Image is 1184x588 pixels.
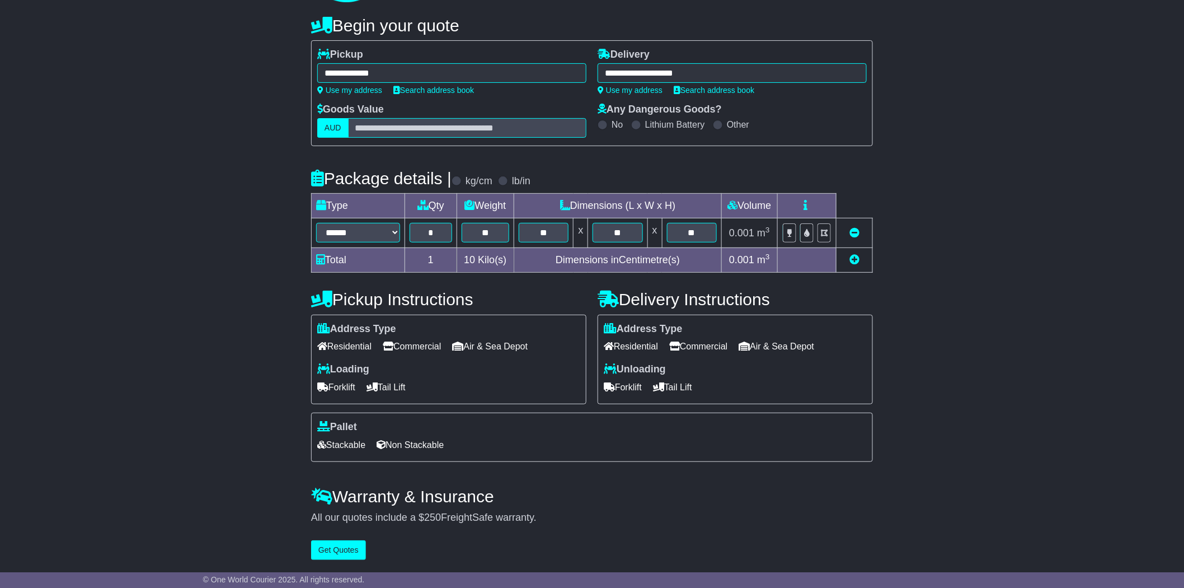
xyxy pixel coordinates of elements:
[393,86,474,95] a: Search address book
[647,218,662,248] td: x
[317,338,372,355] span: Residential
[317,379,355,396] span: Forklift
[757,227,770,239] span: m
[849,254,859,265] a: Add new item
[312,248,405,272] td: Total
[405,248,457,272] td: 1
[674,86,754,95] a: Search address book
[367,379,406,396] span: Tail Lift
[317,104,384,116] label: Goods Value
[757,254,770,265] span: m
[604,338,658,355] span: Residential
[457,248,514,272] td: Kilo(s)
[729,227,754,239] span: 0.001
[849,227,859,239] a: Remove this item
[377,436,444,454] span: Non Stackable
[311,290,586,309] h4: Pickup Instructions
[729,254,754,265] span: 0.001
[317,421,357,433] label: Pallet
[311,540,366,560] button: Get Quotes
[453,338,528,355] span: Air & Sea Depot
[405,194,457,218] td: Qty
[645,119,705,130] label: Lithium Battery
[727,119,749,130] label: Other
[721,194,777,218] td: Volume
[514,248,722,272] td: Dimensions in Centimetre(s)
[383,338,441,355] span: Commercial
[317,323,396,335] label: Address Type
[311,512,873,524] div: All our quotes include a $ FreightSafe warranty.
[739,338,815,355] span: Air & Sea Depot
[311,169,452,188] h4: Package details |
[765,226,770,234] sup: 3
[312,194,405,218] td: Type
[669,338,727,355] span: Commercial
[464,254,475,265] span: 10
[598,86,663,95] a: Use my address
[457,194,514,218] td: Weight
[604,323,683,335] label: Address Type
[311,16,873,35] h4: Begin your quote
[598,49,650,61] label: Delivery
[604,379,642,396] span: Forklift
[598,104,722,116] label: Any Dangerous Goods?
[598,290,873,309] h4: Delivery Instructions
[317,86,382,95] a: Use my address
[311,487,873,506] h4: Warranty & Insurance
[203,575,365,584] span: © One World Courier 2025. All rights reserved.
[653,379,692,396] span: Tail Lift
[466,175,492,188] label: kg/cm
[514,194,722,218] td: Dimensions (L x W x H)
[765,253,770,261] sup: 3
[574,218,588,248] td: x
[604,363,666,376] label: Unloading
[317,49,363,61] label: Pickup
[317,363,369,376] label: Loading
[512,175,530,188] label: lb/in
[424,512,441,523] span: 250
[612,119,623,130] label: No
[317,436,365,454] span: Stackable
[317,118,349,138] label: AUD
